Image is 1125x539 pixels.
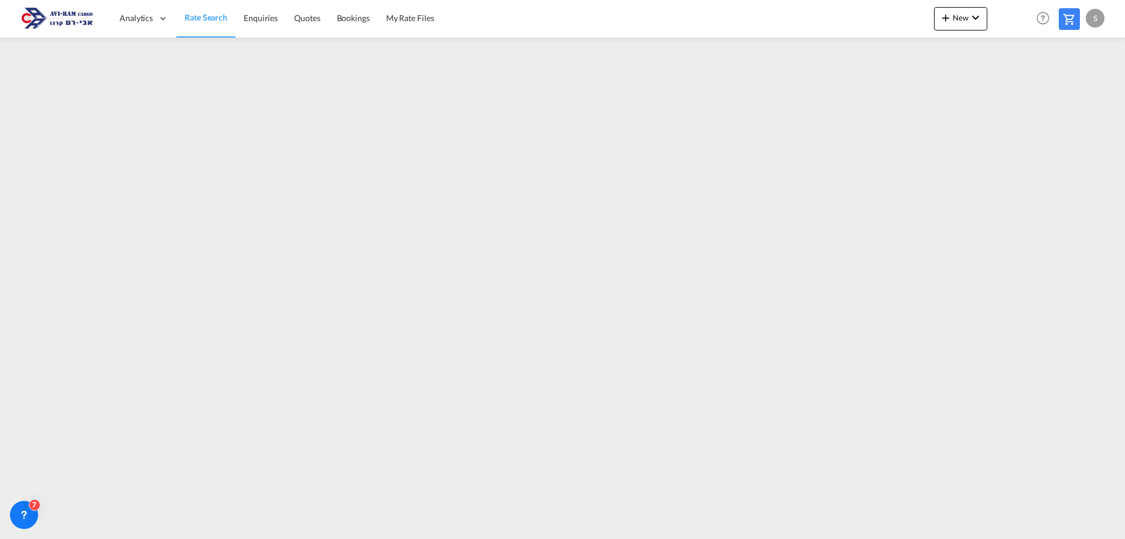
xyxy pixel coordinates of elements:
div: S [1086,9,1104,28]
span: Help [1033,8,1053,28]
img: 166978e0a5f911edb4280f3c7a976193.png [18,5,97,32]
span: My Rate Files [386,13,434,23]
span: Rate Search [185,12,227,22]
div: Help [1033,8,1059,29]
span: New [939,13,983,22]
md-icon: icon-plus 400-fg [939,11,953,25]
span: Analytics [120,12,153,24]
md-icon: icon-chevron-down [969,11,983,25]
span: Quotes [294,13,320,23]
button: icon-plus 400-fgNewicon-chevron-down [934,7,987,30]
span: Enquiries [244,13,278,23]
span: Bookings [337,13,370,23]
